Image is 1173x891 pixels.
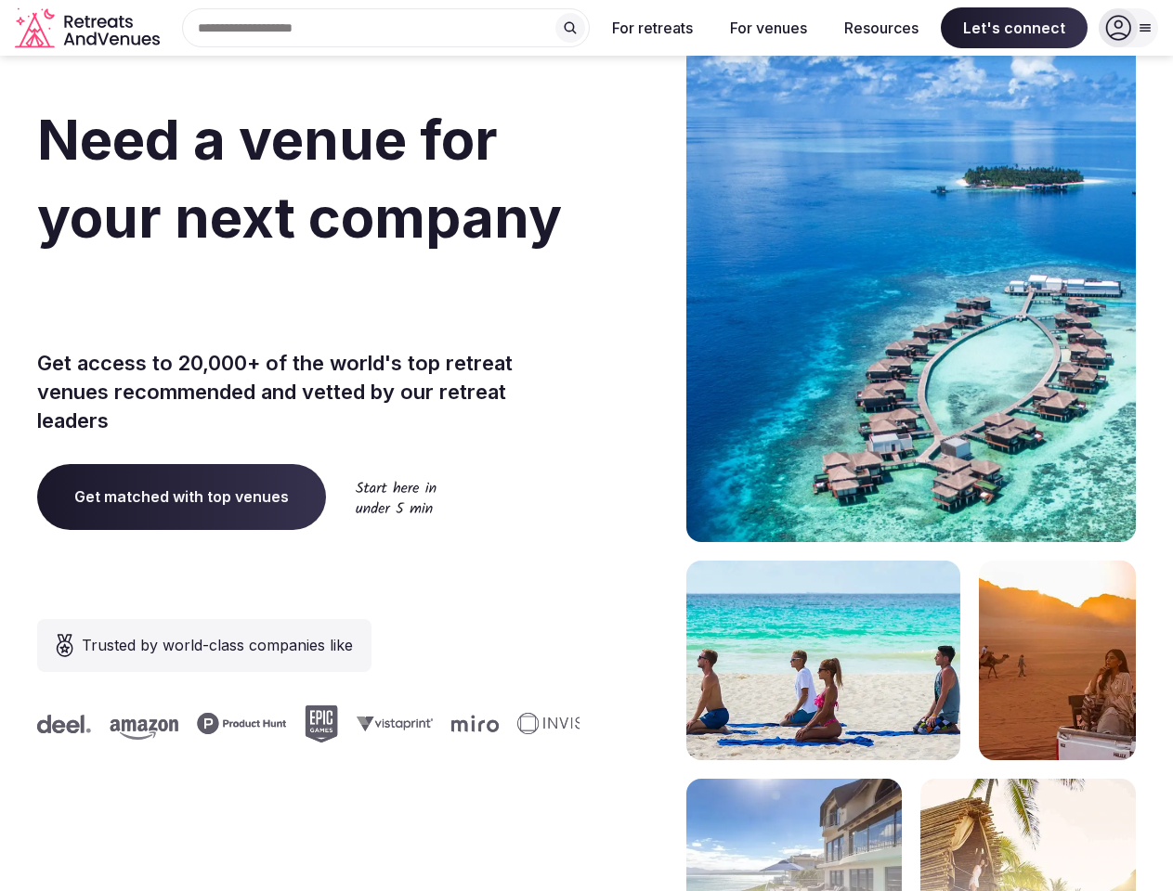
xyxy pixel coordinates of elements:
p: Get access to 20,000+ of the world's top retreat venues recommended and vetted by our retreat lea... [37,349,580,434]
a: Visit the homepage [15,7,163,49]
span: Need a venue for your next company [37,106,562,251]
svg: Vistaprint company logo [295,716,371,731]
svg: Miro company logo [390,715,437,732]
svg: Invisible company logo [456,713,558,735]
span: Let's connect [941,7,1088,48]
button: Resources [829,7,933,48]
a: Get matched with top venues [37,464,326,529]
svg: Epic Games company logo [243,705,277,742]
button: For retreats [597,7,708,48]
img: woman sitting in back of truck with camels [979,561,1136,760]
svg: Retreats and Venues company logo [15,7,163,49]
span: Trusted by world-class companies like [82,634,353,656]
img: Start here in under 5 min [356,481,437,513]
img: yoga on tropical beach [686,561,960,760]
button: For venues [715,7,822,48]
